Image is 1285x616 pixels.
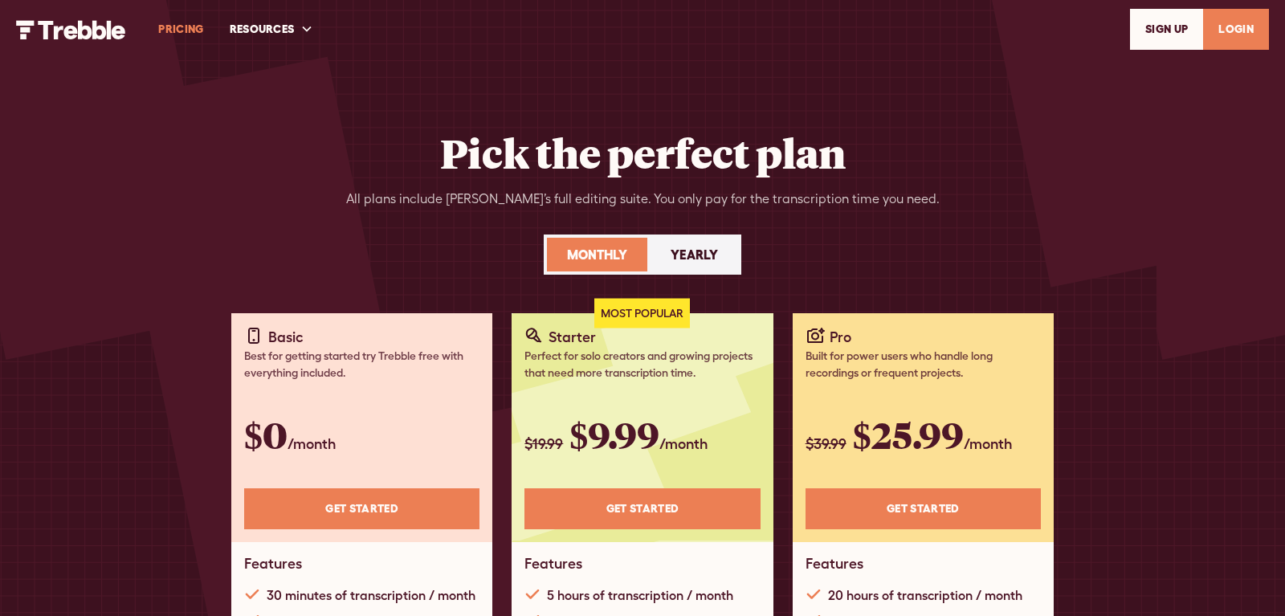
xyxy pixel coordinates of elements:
span: $19.99 [524,435,563,452]
a: Monthly [547,238,647,271]
a: PRICING [145,2,216,57]
span: $25.99 [853,410,964,459]
div: 20 hours of transcription / month [828,585,1022,605]
div: Perfect for solo creators and growing projects that need more transcription time. [524,348,760,381]
a: LOGIN [1203,9,1269,50]
h1: Features [806,555,863,573]
h1: Features [244,555,302,573]
div: RESOURCES [217,2,327,57]
img: Trebble Logo - AI Podcast Editor [16,20,126,39]
div: Monthly [567,245,627,264]
div: 30 minutes of transcription / month [267,585,475,605]
div: Most Popular [594,299,690,328]
span: $39.99 [806,435,846,452]
div: All plans include [PERSON_NAME]’s full editing suite. You only pay for the transcription time you... [346,190,940,209]
div: Basic [268,326,304,348]
a: home [16,18,126,39]
div: RESOURCES [230,21,295,38]
a: Yearly [651,238,738,271]
div: Pro [830,326,851,348]
a: SIGn UP [1130,9,1203,50]
a: Get STARTED [524,488,760,529]
div: 5 hours of transcription / month [547,585,733,605]
span: $9.99 [569,410,659,459]
h1: Features [524,555,582,573]
span: /month [288,435,336,452]
span: $0 [244,410,288,459]
a: Get STARTED [244,488,479,529]
span: /month [659,435,708,452]
div: Yearly [671,245,718,264]
div: Built for power users who handle long recordings or frequent projects. [806,348,1041,381]
span: /month [964,435,1012,452]
a: Get STARTED [806,488,1041,529]
div: Best for getting started try Trebble free with everything included. [244,348,479,381]
h2: Pick the perfect plan [440,129,846,177]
